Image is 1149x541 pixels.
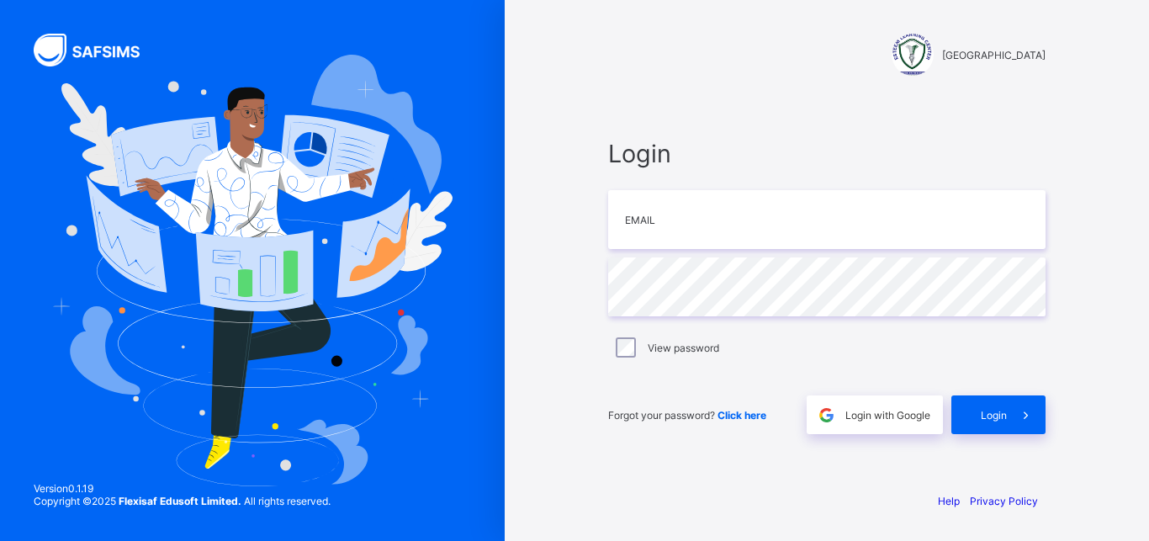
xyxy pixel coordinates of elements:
a: Help [938,495,960,507]
img: Hero Image [52,55,453,485]
span: [GEOGRAPHIC_DATA] [942,49,1046,61]
img: SAFSIMS Logo [34,34,160,66]
img: google.396cfc9801f0270233282035f929180a.svg [817,406,836,425]
a: Privacy Policy [970,495,1038,507]
label: View password [648,342,719,354]
span: Login [981,409,1007,422]
a: Click here [717,409,766,422]
span: Login [608,139,1046,168]
span: Login with Google [845,409,930,422]
span: Version 0.1.19 [34,482,331,495]
strong: Flexisaf Edusoft Limited. [119,495,241,507]
span: Copyright © 2025 All rights reserved. [34,495,331,507]
span: Forgot your password? [608,409,766,422]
